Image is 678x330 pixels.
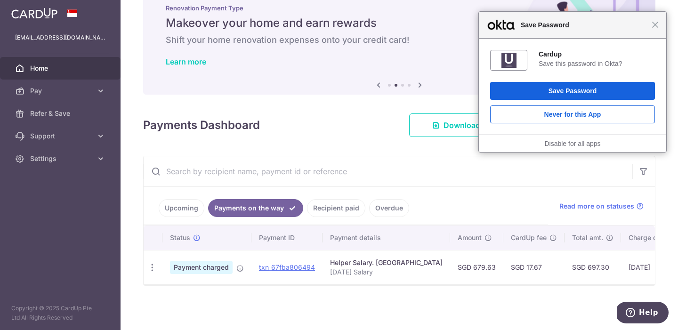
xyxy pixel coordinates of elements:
h4: Payments Dashboard [143,117,260,134]
a: Recipient paid [307,199,365,217]
th: Payment details [323,225,450,250]
a: txn_67fba806494 [259,263,315,271]
span: Download Report [444,120,506,131]
span: CardUp fee [511,233,547,242]
span: Home [30,64,92,73]
span: Settings [30,154,92,163]
a: Payments on the way [208,199,303,217]
input: Search by recipient name, payment id or reference [144,156,632,186]
span: Save Password [516,19,652,31]
a: Learn more [166,57,206,66]
span: Payment charged [170,261,233,274]
a: Overdue [369,199,409,217]
button: Never for this App [490,105,655,123]
span: Read more on statuses [559,201,634,211]
div: Helper Salary. [GEOGRAPHIC_DATA] [330,258,443,267]
td: SGD 679.63 [450,250,503,284]
p: Renovation Payment Type [166,4,633,12]
p: [DATE] Salary [330,267,443,277]
a: Download Report [409,113,529,137]
span: Charge date [629,233,667,242]
img: FHwVpgAAAAZJREFUAwDMxx+QI0wnzwAAAABJRU5ErkJggg== [501,53,517,68]
a: Read more on statuses [559,201,644,211]
iframe: Opens a widget where you can find more information [617,302,669,325]
a: Disable for all apps [544,140,600,147]
th: Payment ID [251,225,323,250]
h5: Makeover your home and earn rewards [166,16,633,31]
span: Close [652,21,659,28]
button: Save Password [490,82,655,100]
div: Save this password in Okta? [539,59,655,68]
p: [EMAIL_ADDRESS][DOMAIN_NAME] [15,33,105,42]
h6: Shift your home renovation expenses onto your credit card! [166,34,633,46]
img: CardUp [11,8,57,19]
span: Refer & Save [30,109,92,118]
span: Support [30,131,92,141]
span: Total amt. [572,233,603,242]
span: Status [170,233,190,242]
td: SGD 17.67 [503,250,565,284]
span: Pay [30,86,92,96]
span: Amount [458,233,482,242]
div: Cardup [539,50,655,58]
td: SGD 697.30 [565,250,621,284]
a: Upcoming [159,199,204,217]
